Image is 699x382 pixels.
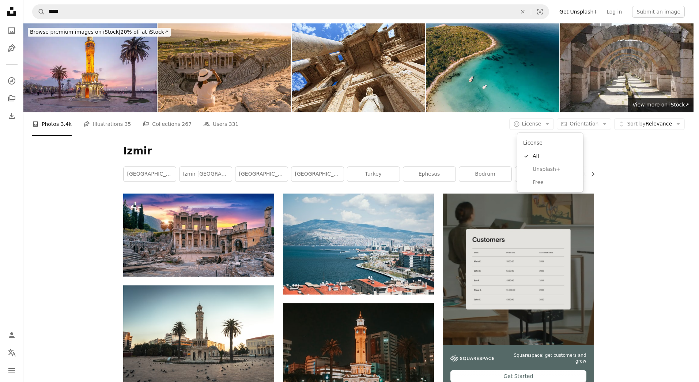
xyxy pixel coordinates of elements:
[517,133,583,192] div: License
[509,118,554,130] button: License
[533,153,577,160] span: All
[557,118,611,130] button: Orientation
[522,121,541,127] span: License
[520,136,580,150] div: License
[533,179,577,186] span: Free
[533,166,577,173] span: Unsplash+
